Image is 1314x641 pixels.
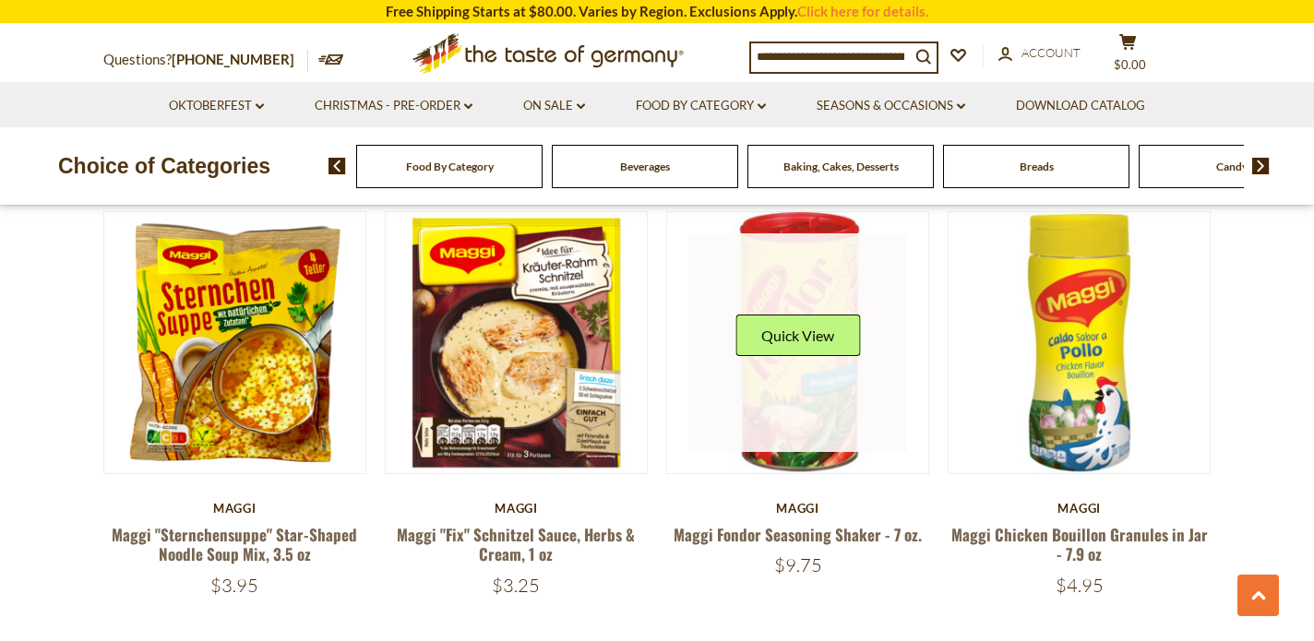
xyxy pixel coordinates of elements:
a: On Sale [523,96,585,116]
a: Click here for details. [797,3,928,19]
a: Maggi "Sternchensuppe" Star-Shaped Noodle Soup Mix, 3.5 oz [112,523,357,565]
a: Christmas - PRE-ORDER [315,96,472,116]
a: [PHONE_NUMBER] [172,51,294,67]
div: Maggi [385,501,648,516]
a: Oktoberfest [169,96,264,116]
span: $0.00 [1114,57,1146,72]
span: $3.25 [492,574,540,597]
div: Maggi [103,501,366,516]
a: Beverages [620,160,670,173]
button: Quick View [735,315,860,356]
a: Candy [1216,160,1248,173]
img: Maggi [104,212,365,473]
span: $9.75 [774,553,822,576]
a: Download Catalog [1016,96,1145,116]
a: Maggi "Fix" Schnitzel Sauce, Herbs & Cream, 1 oz [397,523,635,565]
img: Maggi [949,212,1210,473]
span: $3.95 [210,574,258,597]
a: Maggi Chicken Bouillon Granules in Jar - 7.9 oz [951,523,1208,565]
p: Questions? [103,48,308,72]
span: $4.95 [1056,574,1104,597]
img: previous arrow [328,158,346,174]
a: Seasons & Occasions [817,96,965,116]
a: Baking, Cakes, Desserts [783,160,899,173]
a: Account [998,43,1081,64]
a: Food By Category [636,96,766,116]
a: Maggi Fondor Seasoning Shaker - 7 oz. [674,523,922,546]
div: Maggi [666,501,929,516]
span: Account [1021,45,1081,60]
img: Maggi [667,212,928,473]
a: Breads [1020,160,1054,173]
img: Maggi [386,212,647,473]
a: Food By Category [406,160,494,173]
img: next arrow [1252,158,1270,174]
div: Maggi [948,501,1211,516]
button: $0.00 [1100,33,1155,79]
